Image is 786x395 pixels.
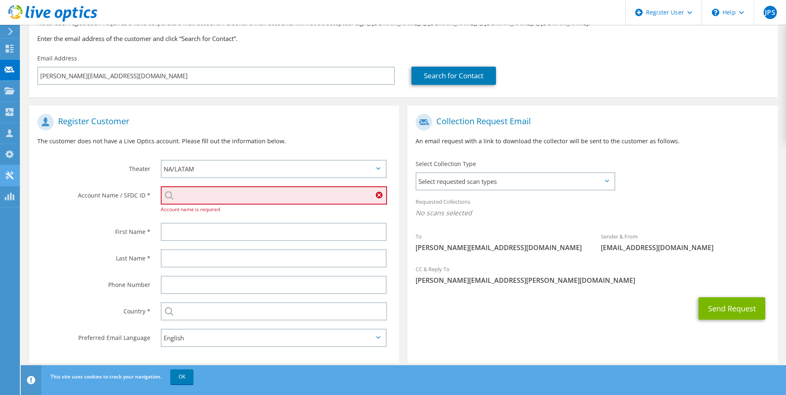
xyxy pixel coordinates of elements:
label: Last Name * [37,249,150,263]
h3: Enter the email address of the customer and click “Search for Contact”. [37,34,769,43]
span: [EMAIL_ADDRESS][DOMAIN_NAME] [601,243,769,252]
h1: Collection Request Email [416,114,765,130]
label: Country * [37,302,150,316]
label: Theater [37,160,150,173]
div: Sender & From [593,228,778,256]
p: An email request with a link to download the collector will be sent to the customer as follows. [416,137,769,146]
div: CC & Reply To [407,260,777,289]
a: OK [170,369,193,384]
label: Email Address [37,54,77,63]
h1: Register Customer [37,114,387,130]
span: [PERSON_NAME][EMAIL_ADDRESS][PERSON_NAME][DOMAIN_NAME] [416,276,769,285]
label: Preferred Email Language [37,329,150,342]
div: Requested Collections [407,193,777,224]
label: First Name * [37,223,150,236]
button: Send Request [699,297,765,320]
span: Account name is required [161,206,220,213]
span: JPS [764,6,777,19]
span: No scans selected [416,208,769,217]
a: Search for Contact [411,67,496,85]
label: Phone Number [37,276,150,289]
div: To [407,228,593,256]
span: Select requested scan types [416,173,614,190]
span: [PERSON_NAME][EMAIL_ADDRESS][DOMAIN_NAME] [416,243,584,252]
span: This site uses cookies to track your navigation. [51,373,162,380]
label: Select Collection Type [416,160,476,168]
p: The customer does not have a Live Optics account. Please fill out the information below. [37,137,391,146]
label: Account Name / SFDC ID * [37,186,150,200]
svg: \n [712,9,719,16]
